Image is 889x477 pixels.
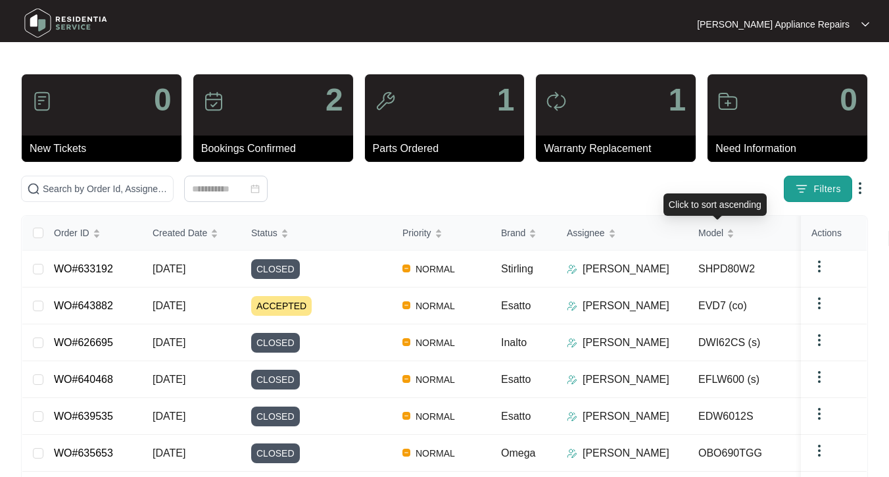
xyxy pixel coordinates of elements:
[410,335,460,351] span: NORMAL
[811,259,827,274] img: dropdown arrow
[251,407,300,426] span: CLOSED
[583,409,669,424] p: [PERSON_NAME]
[501,226,525,240] span: Brand
[153,226,207,240] span: Created Date
[251,333,300,353] span: CLOSED
[567,374,577,385] img: Assigner Icon
[375,91,396,112] img: icon
[251,259,300,279] span: CLOSED
[567,448,577,459] img: Assigner Icon
[795,182,808,195] img: filter icon
[325,84,343,116] p: 2
[54,374,113,385] a: WO#640468
[688,288,819,324] td: EVD7 (co)
[27,182,40,195] img: search-icon
[544,141,696,157] p: Warranty Replacement
[154,84,172,116] p: 0
[688,398,819,435] td: EDW6012S
[688,216,819,251] th: Model
[251,370,300,389] span: CLOSED
[698,226,723,240] span: Model
[241,216,392,251] th: Status
[402,412,410,420] img: Vercel Logo
[567,338,577,348] img: Assigner Icon
[811,369,827,385] img: dropdown arrow
[153,374,185,385] span: [DATE]
[251,296,312,316] span: ACCEPTED
[556,216,688,251] th: Assignee
[402,226,431,240] span: Priority
[583,335,669,351] p: [PERSON_NAME]
[583,445,669,461] p: [PERSON_NAME]
[583,261,669,277] p: [PERSON_NAME]
[402,338,410,346] img: Vercel Logo
[811,332,827,348] img: dropdown arrow
[811,406,827,422] img: dropdown arrow
[583,372,669,388] p: [PERSON_NAME]
[688,251,819,288] td: SHPD80W2
[501,337,527,348] span: Inalto
[402,375,410,383] img: Vercel Logo
[373,141,525,157] p: Parts Ordered
[688,361,819,398] td: EFLW600 (s)
[54,226,89,240] span: Order ID
[410,445,460,461] span: NORMAL
[688,324,819,361] td: DWI62CS (s)
[410,409,460,424] span: NORMAL
[201,141,353,157] p: Bookings Confirmed
[54,447,113,459] a: WO#635653
[203,91,224,112] img: icon
[54,300,113,311] a: WO#643882
[811,443,827,459] img: dropdown arrow
[153,337,185,348] span: [DATE]
[567,411,577,422] img: Assigner Icon
[501,263,533,274] span: Stirling
[491,216,556,251] th: Brand
[410,261,460,277] span: NORMAL
[251,226,277,240] span: Status
[142,216,241,251] th: Created Date
[567,264,577,274] img: Assigner Icon
[153,411,185,422] span: [DATE]
[251,443,300,463] span: CLOSED
[54,263,113,274] a: WO#633192
[392,216,491,251] th: Priority
[402,449,410,457] img: Vercel Logo
[20,3,112,43] img: residentia service logo
[501,411,531,422] span: Esatto
[567,301,577,311] img: Assigner Icon
[567,226,605,240] span: Assignee
[668,84,686,116] p: 1
[43,216,142,251] th: Order ID
[410,298,460,314] span: NORMAL
[153,300,185,311] span: [DATE]
[30,141,181,157] p: New Tickets
[32,91,53,112] img: icon
[811,295,827,311] img: dropdown arrow
[801,216,867,251] th: Actions
[54,411,113,422] a: WO#639535
[688,435,819,472] td: OBO690TGG
[501,300,531,311] span: Esatto
[852,180,868,196] img: dropdown arrow
[497,84,515,116] p: 1
[501,447,535,459] span: Omega
[153,263,185,274] span: [DATE]
[402,264,410,272] img: Vercel Logo
[43,182,168,196] input: Search by Order Id, Assignee Name, Customer Name, Brand and Model
[715,141,867,157] p: Need Information
[697,18,850,31] p: [PERSON_NAME] Appliance Repairs
[546,91,567,112] img: icon
[861,21,869,28] img: dropdown arrow
[784,176,852,202] button: filter iconFilters
[501,374,531,385] span: Esatto
[583,298,669,314] p: [PERSON_NAME]
[717,91,738,112] img: icon
[153,447,185,459] span: [DATE]
[410,372,460,388] span: NORMAL
[54,337,113,348] a: WO#626695
[402,301,410,309] img: Vercel Logo
[840,84,857,116] p: 0
[813,182,841,196] span: Filters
